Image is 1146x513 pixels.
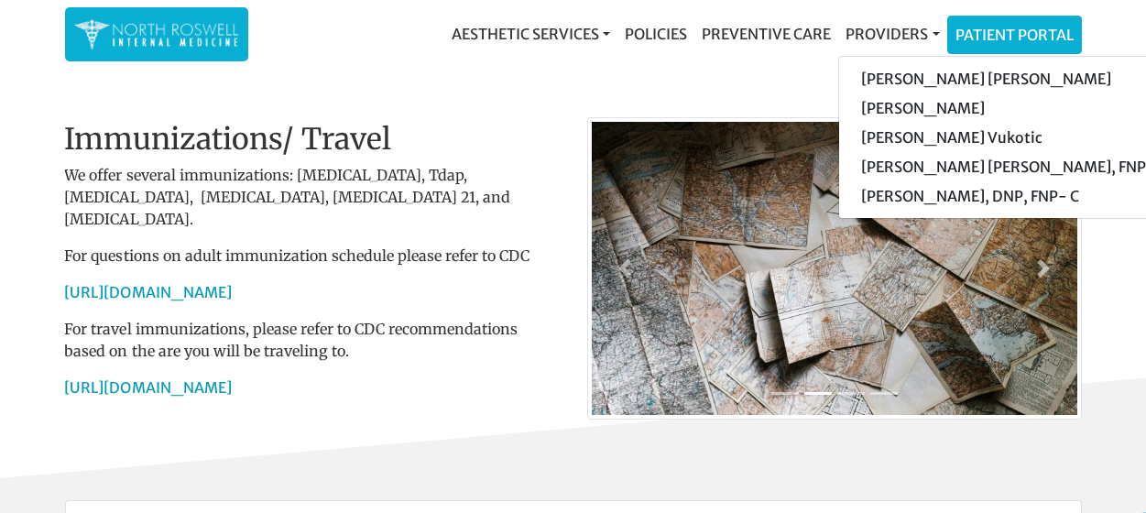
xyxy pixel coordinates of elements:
[65,245,560,267] p: For questions on adult immunization schedule please refer to CDC
[74,16,239,52] img: North Roswell Internal Medicine
[838,16,946,52] a: Providers
[65,318,560,362] p: For travel immunizations, please refer to CDC recommendations based on the are you will be travel...
[444,16,617,52] a: Aesthetic Services
[617,16,694,52] a: Policies
[65,283,232,301] a: [URL][DOMAIN_NAME]
[948,16,1081,53] a: Patient Portal
[65,378,232,397] a: [URL][DOMAIN_NAME]
[65,122,560,157] h2: Immunizations/ Travel
[694,16,838,52] a: Preventive Care
[65,164,560,230] p: We offer several immunizations: [MEDICAL_DATA], Tdap, [MEDICAL_DATA], [MEDICAL_DATA], [MEDICAL_DA...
